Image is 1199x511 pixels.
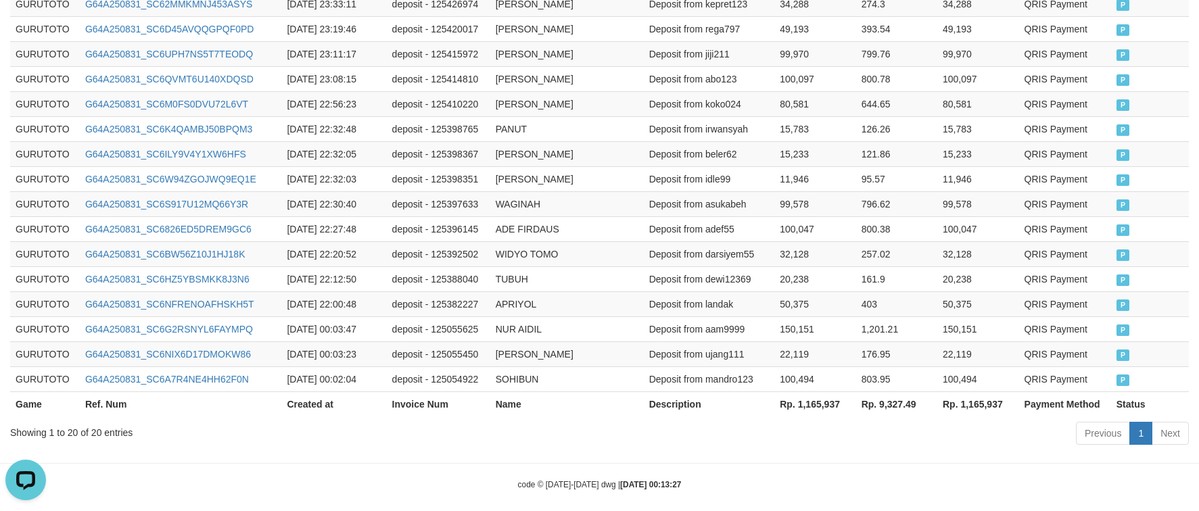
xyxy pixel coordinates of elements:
[644,41,775,66] td: Deposit from jiji211
[281,116,386,141] td: [DATE] 22:32:48
[1111,391,1189,416] th: Status
[1129,422,1152,445] a: 1
[281,316,386,341] td: [DATE] 00:03:47
[10,141,80,166] td: GURUTOTO
[490,16,644,41] td: [PERSON_NAME]
[490,91,644,116] td: [PERSON_NAME]
[281,291,386,316] td: [DATE] 22:00:48
[387,266,490,291] td: deposit - 125388040
[1116,49,1130,61] span: PAID
[1019,66,1111,91] td: QRIS Payment
[856,241,937,266] td: 257.02
[937,116,1019,141] td: 15,783
[644,191,775,216] td: Deposit from asukabeh
[1019,316,1111,341] td: QRIS Payment
[1019,266,1111,291] td: QRIS Payment
[1019,91,1111,116] td: QRIS Payment
[1019,41,1111,66] td: QRIS Payment
[937,166,1019,191] td: 11,946
[387,191,490,216] td: deposit - 125397633
[10,341,80,366] td: GURUTOTO
[281,391,386,416] th: Created at
[856,266,937,291] td: 161.9
[10,166,80,191] td: GURUTOTO
[644,116,775,141] td: Deposit from irwansyah
[1019,116,1111,141] td: QRIS Payment
[10,391,80,416] th: Game
[281,91,386,116] td: [DATE] 22:56:23
[281,266,386,291] td: [DATE] 22:12:50
[281,16,386,41] td: [DATE] 23:19:46
[1019,341,1111,366] td: QRIS Payment
[937,266,1019,291] td: 20,238
[1019,16,1111,41] td: QRIS Payment
[281,216,386,241] td: [DATE] 22:27:48
[1116,24,1130,36] span: PAID
[10,366,80,391] td: GURUTOTO
[644,216,775,241] td: Deposit from adef55
[937,241,1019,266] td: 32,128
[85,174,256,185] a: G64A250831_SC6W94ZGOJWQ9EQ1E
[10,41,80,66] td: GURUTOTO
[856,341,937,366] td: 176.95
[1116,224,1130,236] span: PAID
[85,124,252,135] a: G64A250831_SC6K4QAMBJ50BPQM3
[1152,422,1189,445] a: Next
[1019,241,1111,266] td: QRIS Payment
[490,241,644,266] td: WIDYO TOMO
[387,66,490,91] td: deposit - 125414810
[85,249,245,260] a: G64A250831_SC6BW56Z10J1HJ18K
[1019,191,1111,216] td: QRIS Payment
[856,141,937,166] td: 121.86
[774,216,855,241] td: 100,047
[774,116,855,141] td: 15,783
[80,391,282,416] th: Ref. Num
[937,191,1019,216] td: 99,578
[1116,249,1130,261] span: PAID
[490,41,644,66] td: [PERSON_NAME]
[10,116,80,141] td: GURUTOTO
[774,366,855,391] td: 100,494
[387,91,490,116] td: deposit - 125410220
[937,291,1019,316] td: 50,375
[644,241,775,266] td: Deposit from darsiyem55
[387,291,490,316] td: deposit - 125382227
[281,366,386,391] td: [DATE] 00:02:04
[10,16,80,41] td: GURUTOTO
[1019,391,1111,416] th: Payment Method
[856,116,937,141] td: 126.26
[644,366,775,391] td: Deposit from mandro123
[10,91,80,116] td: GURUTOTO
[387,216,490,241] td: deposit - 125396145
[937,316,1019,341] td: 150,151
[281,341,386,366] td: [DATE] 00:03:23
[10,241,80,266] td: GURUTOTO
[937,91,1019,116] td: 80,581
[644,291,775,316] td: Deposit from landak
[387,341,490,366] td: deposit - 125055450
[1116,74,1130,86] span: PAID
[644,141,775,166] td: Deposit from beler62
[387,316,490,341] td: deposit - 125055625
[856,41,937,66] td: 799.76
[281,241,386,266] td: [DATE] 22:20:52
[774,291,855,316] td: 50,375
[644,16,775,41] td: Deposit from rega797
[490,191,644,216] td: WAGINAH
[1116,199,1130,211] span: PAID
[1019,216,1111,241] td: QRIS Payment
[10,216,80,241] td: GURUTOTO
[856,291,937,316] td: 403
[774,166,855,191] td: 11,946
[774,66,855,91] td: 100,097
[387,391,490,416] th: Invoice Num
[281,166,386,191] td: [DATE] 22:32:03
[490,316,644,341] td: NUR AIDIL
[281,41,386,66] td: [DATE] 23:11:17
[1116,99,1130,111] span: PAID
[856,391,937,416] th: Rp. 9,327.49
[85,24,254,34] a: G64A250831_SC6D45AVQQGPQF0PD
[387,16,490,41] td: deposit - 125420017
[387,141,490,166] td: deposit - 125398367
[856,216,937,241] td: 800.38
